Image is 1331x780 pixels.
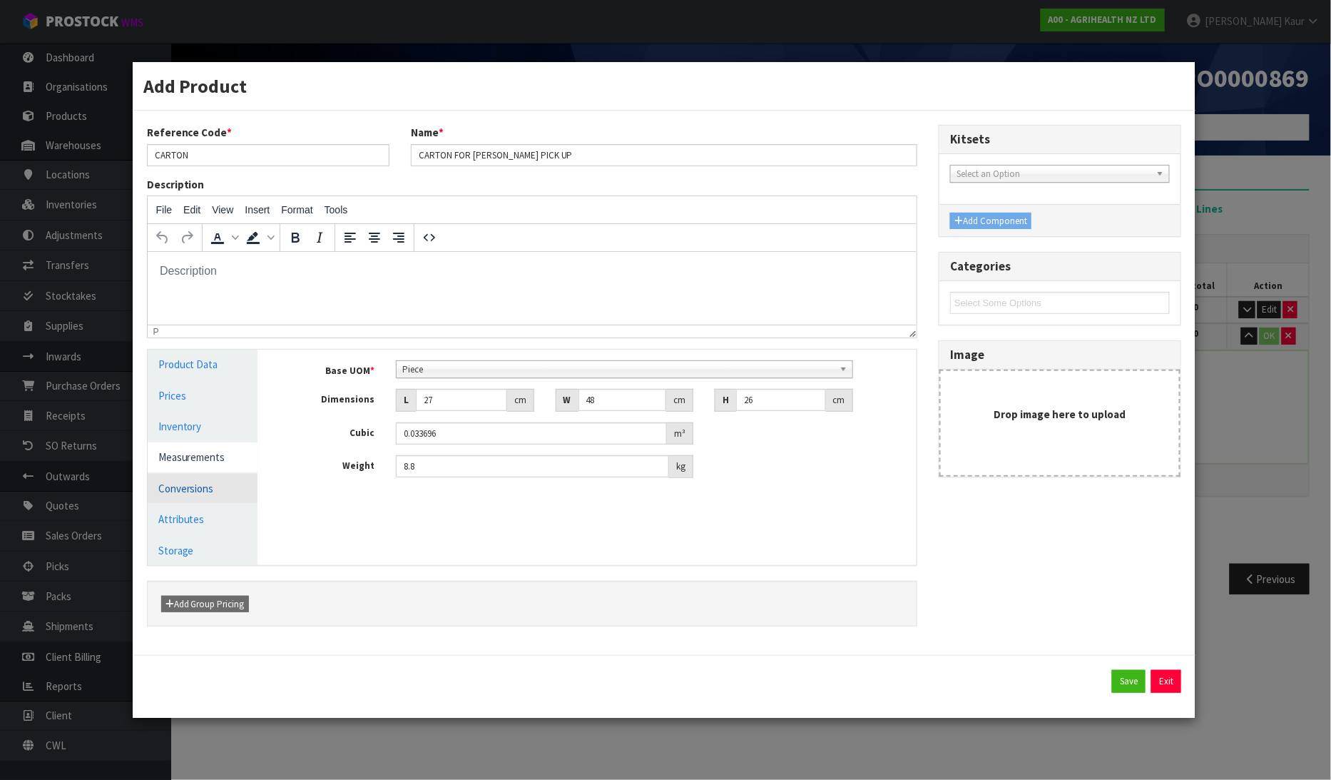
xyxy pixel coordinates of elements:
[325,204,348,216] span: Tools
[147,177,205,192] label: Description
[148,474,258,503] a: Conversions
[148,381,258,410] a: Prices
[283,226,307,250] button: Bold
[279,360,385,378] label: Base UOM
[950,348,1170,362] h3: Image
[736,389,825,411] input: Height
[212,204,233,216] span: View
[404,394,409,406] strong: L
[387,226,411,250] button: Align right
[396,455,669,477] input: Weight
[279,455,385,473] label: Weight
[416,389,506,411] input: Length
[362,226,387,250] button: Align center
[279,389,385,407] label: Dimensions
[411,144,917,166] input: Name
[307,226,332,250] button: Italic
[148,350,258,379] a: Product Data
[994,407,1126,421] strong: Drop image here to upload
[338,226,362,250] button: Align left
[147,125,233,140] label: Reference Code
[669,455,693,478] div: kg
[245,204,270,216] span: Insert
[957,166,1151,183] span: Select an Option
[241,226,277,250] div: Background color
[156,204,173,216] span: File
[723,394,729,406] strong: H
[153,327,159,337] div: p
[950,133,1170,146] h3: Kitsets
[402,361,833,378] span: Piece
[281,204,312,216] span: Format
[563,394,571,406] strong: W
[578,389,666,411] input: Width
[396,422,667,445] input: Cubic
[148,442,258,472] a: Measurements
[143,73,1185,99] h3: Add Product
[148,505,258,534] a: Attributes
[826,389,853,412] div: cm
[411,125,444,140] label: Name
[161,596,249,613] button: Add Group Pricing
[183,204,200,216] span: Edit
[417,226,442,250] button: Source code
[1112,670,1146,693] button: Save
[151,226,175,250] button: Undo
[205,226,241,250] div: Text color
[148,536,258,565] a: Storage
[667,422,693,445] div: m³
[950,213,1031,230] button: Add Component
[666,389,693,412] div: cm
[905,325,917,338] div: Resize
[148,412,258,441] a: Inventory
[1151,670,1181,693] button: Exit
[279,422,385,440] label: Cubic
[147,144,389,166] input: Reference Code
[175,226,199,250] button: Redo
[148,252,917,325] iframe: Rich Text Area. Press ALT-0 for help.
[507,389,534,412] div: cm
[950,260,1170,273] h3: Categories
